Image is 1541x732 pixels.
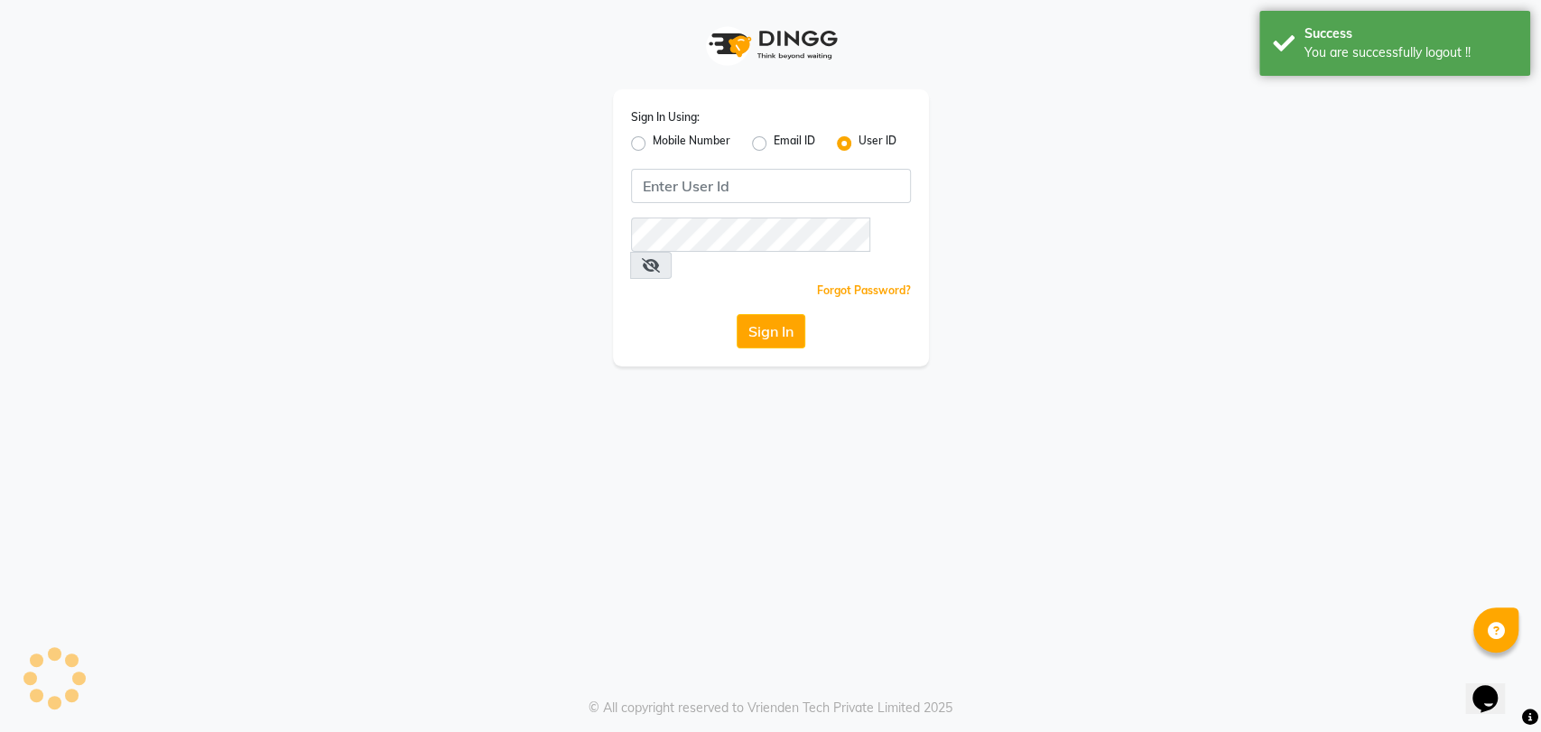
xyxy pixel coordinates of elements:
[1304,43,1517,62] div: You are successfully logout !!
[737,314,805,348] button: Sign In
[631,109,700,125] label: Sign In Using:
[631,218,870,252] input: Username
[774,133,815,154] label: Email ID
[1465,660,1523,714] iframe: chat widget
[859,133,896,154] label: User ID
[699,18,843,71] img: logo1.svg
[817,283,911,297] a: Forgot Password?
[1304,24,1517,43] div: Success
[631,169,911,203] input: Username
[653,133,730,154] label: Mobile Number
